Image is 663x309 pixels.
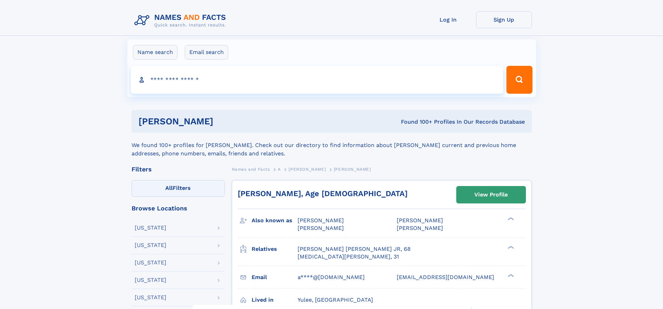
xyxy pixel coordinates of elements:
[165,185,173,191] span: All
[238,189,408,198] a: [PERSON_NAME], Age [DEMOGRAPHIC_DATA]
[185,45,228,60] label: Email search
[298,253,399,261] a: [MEDICAL_DATA][PERSON_NAME], 31
[397,217,443,224] span: [PERSON_NAME]
[298,217,344,224] span: [PERSON_NAME]
[457,186,526,203] a: View Profile
[252,294,298,306] h3: Lived in
[298,296,373,303] span: Yulee, [GEOGRAPHIC_DATA]
[252,243,298,255] h3: Relatives
[232,165,270,173] a: Names and Facts
[132,11,232,30] img: Logo Names and Facts
[298,225,344,231] span: [PERSON_NAME]
[476,11,532,28] a: Sign Up
[135,295,166,300] div: [US_STATE]
[133,45,177,60] label: Name search
[132,180,225,197] label: Filters
[132,166,225,172] div: Filters
[298,245,411,253] a: [PERSON_NAME] [PERSON_NAME] JR, 68
[506,245,514,249] div: ❯
[334,167,371,172] span: [PERSON_NAME]
[139,117,307,126] h1: [PERSON_NAME]
[131,66,504,94] input: search input
[132,133,532,158] div: We found 100+ profiles for [PERSON_NAME]. Check out our directory to find information about [PERS...
[289,165,326,173] a: [PERSON_NAME]
[474,187,508,203] div: View Profile
[135,277,166,283] div: [US_STATE]
[289,167,326,172] span: [PERSON_NAME]
[135,260,166,265] div: [US_STATE]
[307,118,525,126] div: Found 100+ Profiles In Our Records Database
[506,66,532,94] button: Search Button
[278,165,281,173] a: A
[420,11,476,28] a: Log In
[135,242,166,248] div: [US_STATE]
[506,273,514,278] div: ❯
[132,205,225,211] div: Browse Locations
[397,225,443,231] span: [PERSON_NAME]
[506,217,514,221] div: ❯
[278,167,281,172] span: A
[135,225,166,231] div: [US_STATE]
[252,215,298,226] h3: Also known as
[252,271,298,283] h3: Email
[397,274,494,280] span: [EMAIL_ADDRESS][DOMAIN_NAME]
